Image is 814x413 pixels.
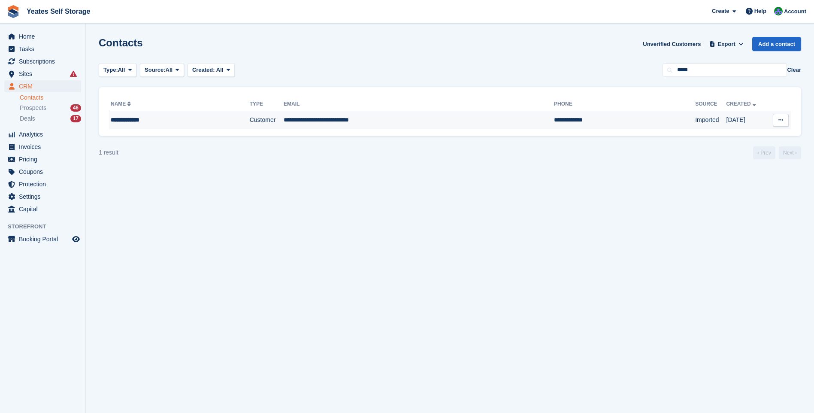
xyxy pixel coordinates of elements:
span: Create [712,7,729,15]
h1: Contacts [99,37,143,49]
span: Storefront [8,222,85,231]
img: Joe [774,7,783,15]
a: menu [4,141,81,153]
a: Prospects 46 [20,103,81,112]
a: Name [111,101,133,107]
a: Created [726,101,758,107]
i: Smart entry sync failures have occurred [70,70,77,77]
span: Tasks [19,43,70,55]
span: Coupons [19,166,70,178]
button: Type: All [99,63,136,77]
a: Deals 17 [20,114,81,123]
a: Preview store [71,234,81,244]
button: Clear [787,66,801,74]
a: menu [4,80,81,92]
span: Sites [19,68,70,80]
span: Pricing [19,153,70,165]
span: Invoices [19,141,70,153]
th: Type [250,97,284,111]
span: Created: [192,67,215,73]
span: Subscriptions [19,55,70,67]
span: Account [784,7,806,16]
a: menu [4,43,81,55]
a: menu [4,203,81,215]
a: Previous [753,146,775,159]
td: Imported [695,111,726,129]
button: Created: All [188,63,235,77]
span: Home [19,30,70,43]
nav: Page [751,146,803,159]
a: menu [4,68,81,80]
a: Next [779,146,801,159]
div: 17 [70,115,81,122]
div: 1 result [99,148,118,157]
span: Export [718,40,735,49]
span: Prospects [20,104,46,112]
a: Add a contact [752,37,801,51]
a: menu [4,191,81,203]
span: Analytics [19,128,70,140]
a: menu [4,178,81,190]
a: menu [4,233,81,245]
th: Source [695,97,726,111]
span: All [166,66,173,74]
a: menu [4,128,81,140]
td: [DATE] [726,111,768,129]
span: All [216,67,224,73]
a: menu [4,55,81,67]
span: Deals [20,115,35,123]
button: Export [708,37,745,51]
span: All [118,66,125,74]
span: Type: [103,66,118,74]
button: Source: All [140,63,184,77]
div: 46 [70,104,81,112]
a: menu [4,30,81,43]
span: Help [754,7,766,15]
a: Unverified Customers [639,37,704,51]
span: Protection [19,178,70,190]
a: menu [4,166,81,178]
span: Capital [19,203,70,215]
a: Contacts [20,94,81,102]
span: Booking Portal [19,233,70,245]
span: Settings [19,191,70,203]
img: stora-icon-8386f47178a22dfd0bd8f6a31ec36ba5ce8667c1dd55bd0f319d3a0aa187defe.svg [7,5,20,18]
a: menu [4,153,81,165]
th: Email [284,97,554,111]
th: Phone [554,97,695,111]
td: Customer [250,111,284,129]
span: CRM [19,80,70,92]
a: Yeates Self Storage [23,4,94,18]
span: Source: [145,66,165,74]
